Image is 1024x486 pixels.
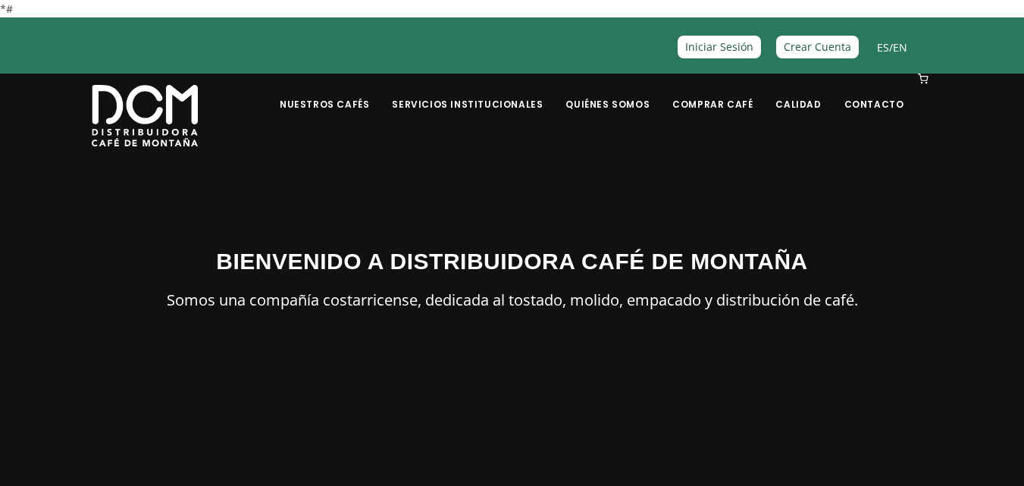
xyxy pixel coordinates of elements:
[383,75,552,111] a: Servicios Institucionales
[92,244,933,278] h3: BIENVENIDO A DISTRIBUIDORA CAFÉ DE MONTAÑA
[835,75,913,111] a: Contacto
[877,39,907,56] span: /
[776,36,859,58] a: Crear Cuenta
[92,287,933,313] p: Somos una compañía costarricense, dedicada al tostado, molido, empacado y distribución de café.
[877,40,889,55] a: ES
[893,40,907,55] a: EN
[271,75,378,111] a: Nuestros Cafés
[663,75,762,111] a: Comprar Café
[556,75,659,111] a: Quiénes Somos
[678,36,761,58] a: Iniciar Sesión
[766,75,830,111] a: Calidad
